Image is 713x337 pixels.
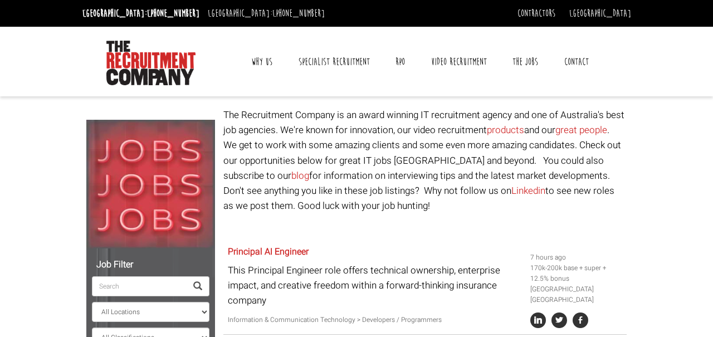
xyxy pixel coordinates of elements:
[86,120,215,248] img: Jobs, Jobs, Jobs
[511,184,545,198] a: Linkedin
[487,123,524,137] a: products
[106,41,196,85] img: The Recruitment Company
[291,169,309,183] a: blog
[387,48,413,76] a: RPO
[243,48,281,76] a: Why Us
[272,7,325,19] a: [PHONE_NUMBER]
[92,276,187,296] input: Search
[530,252,623,263] li: 7 hours ago
[423,48,495,76] a: Video Recruitment
[517,7,555,19] a: Contractors
[205,4,328,22] li: [GEOGRAPHIC_DATA]:
[92,260,209,270] h5: Job Filter
[228,245,309,258] a: Principal AI Engineer
[555,123,607,137] a: great people
[80,4,202,22] li: [GEOGRAPHIC_DATA]:
[223,108,627,213] p: The Recruitment Company is an award winning IT recruitment agency and one of Australia's best job...
[504,48,546,76] a: The Jobs
[147,7,199,19] a: [PHONE_NUMBER]
[556,48,597,76] a: Contact
[569,7,631,19] a: [GEOGRAPHIC_DATA]
[290,48,378,76] a: Specialist Recruitment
